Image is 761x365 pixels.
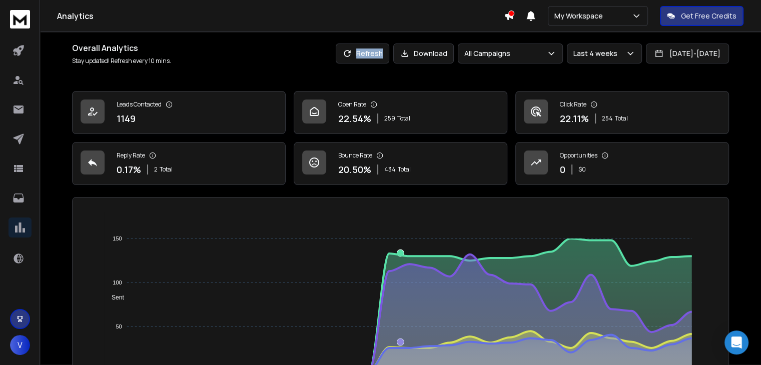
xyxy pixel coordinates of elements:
[560,151,597,159] p: Opportunities
[117,151,145,159] p: Reply Rate
[602,114,613,122] span: 254
[336,43,389,63] button: Refresh
[10,10,30,28] img: logo
[72,42,171,54] h1: Overall Analytics
[104,294,124,301] span: Sent
[554,11,607,21] p: My Workspace
[338,151,372,159] p: Bounce Rate
[117,162,141,176] p: 0.17 %
[578,165,586,173] p: $ 0
[160,165,173,173] span: Total
[72,57,171,65] p: Stay updated! Refresh every 10 mins.
[646,43,729,63] button: [DATE]-[DATE]
[72,91,286,134] a: Leads Contacted1149
[724,330,748,354] div: Open Intercom Messenger
[615,114,628,122] span: Total
[515,91,729,134] a: Click Rate22.11%254Total
[660,6,743,26] button: Get Free Credits
[113,235,122,241] tspan: 150
[113,279,122,285] tspan: 100
[398,165,411,173] span: Total
[10,335,30,355] button: V
[338,111,371,125] p: 22.54 %
[560,111,589,125] p: 22.11 %
[116,323,122,329] tspan: 50
[414,48,447,58] p: Download
[294,91,507,134] a: Open Rate22.54%259Total
[117,100,162,108] p: Leads Contacted
[338,162,371,176] p: 20.50 %
[681,11,736,21] p: Get Free Credits
[384,165,396,173] span: 434
[384,114,395,122] span: 259
[560,100,586,108] p: Click Rate
[560,162,565,176] p: 0
[338,100,366,108] p: Open Rate
[573,48,621,58] p: Last 4 weeks
[356,48,383,58] p: Refresh
[294,142,507,185] a: Bounce Rate20.50%434Total
[515,142,729,185] a: Opportunities0$0
[393,43,454,63] button: Download
[397,114,410,122] span: Total
[154,165,158,173] span: 2
[117,111,136,125] p: 1149
[72,142,286,185] a: Reply Rate0.17%2Total
[464,48,514,58] p: All Campaigns
[57,10,504,22] h1: Analytics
